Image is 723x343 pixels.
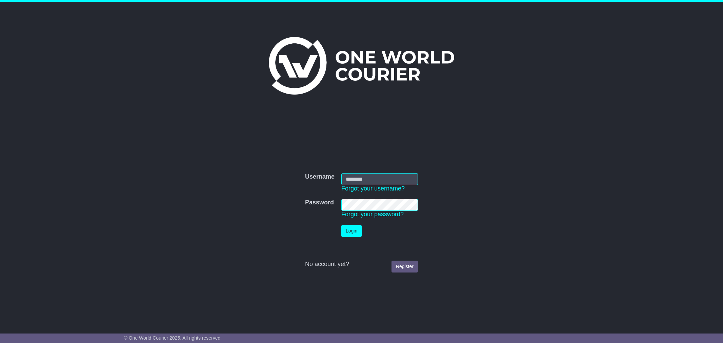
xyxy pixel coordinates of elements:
[269,37,454,95] img: One World
[391,261,418,273] a: Register
[124,335,222,341] span: © One World Courier 2025. All rights reserved.
[305,199,334,206] label: Password
[305,173,335,181] label: Username
[305,261,418,268] div: No account yet?
[341,185,405,192] a: Forgot your username?
[341,211,404,218] a: Forgot your password?
[341,225,362,237] button: Login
